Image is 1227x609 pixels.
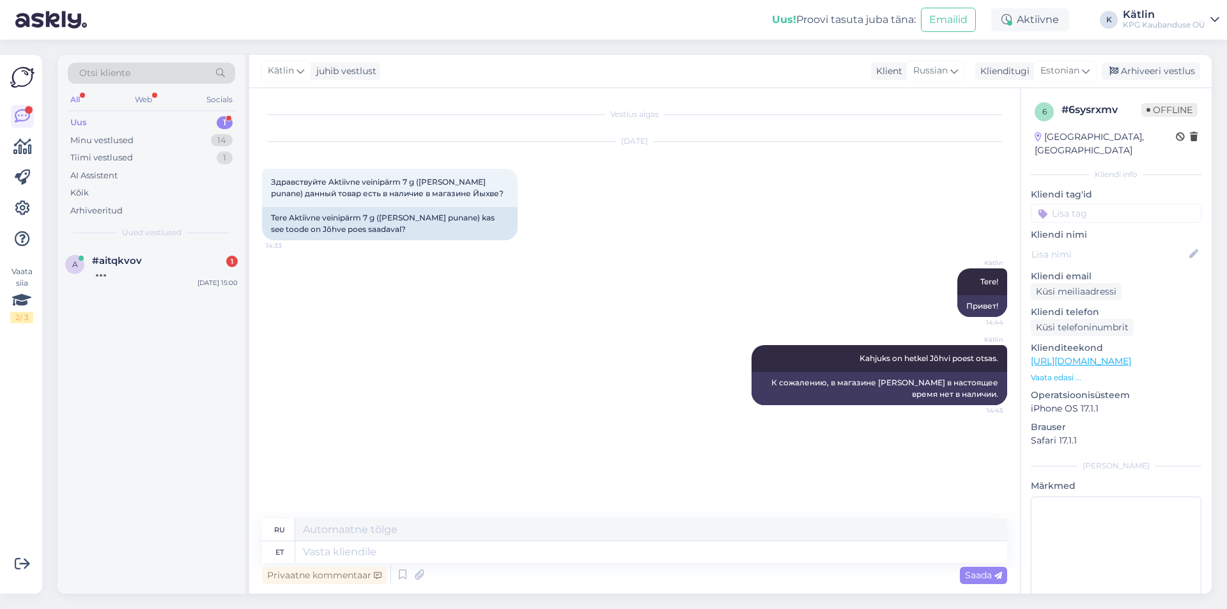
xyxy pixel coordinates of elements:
div: Vestlus algas [262,109,1007,120]
p: iPhone OS 17.1.1 [1031,402,1201,415]
div: juhib vestlust [311,65,376,78]
div: K [1100,11,1118,29]
div: Tiimi vestlused [70,151,133,164]
span: Offline [1141,103,1198,117]
div: [PERSON_NAME] [1031,460,1201,472]
div: [DATE] [262,135,1007,147]
input: Lisa nimi [1031,247,1187,261]
span: Kätlin [268,64,294,78]
p: Märkmed [1031,479,1201,493]
p: Operatsioonisüsteem [1031,389,1201,402]
a: KätlinKPG Kaubanduse OÜ [1123,10,1219,30]
div: [DATE] 15:00 [197,278,238,288]
div: Привет! [957,295,1007,317]
div: Vaata siia [10,266,33,323]
div: 1 [217,151,233,164]
span: #aitqkvov [92,255,142,266]
p: Kliendi tag'id [1031,188,1201,201]
div: 14 [211,134,233,147]
p: Safari 17.1.1 [1031,434,1201,447]
span: Kahjuks on hetkel Jõhvi poest otsas. [860,353,998,363]
div: [GEOGRAPHIC_DATA], [GEOGRAPHIC_DATA] [1035,130,1176,157]
span: Kätlin [955,258,1003,268]
div: Kätlin [1123,10,1205,20]
p: Kliendi telefon [1031,305,1201,319]
div: 1 [217,116,233,129]
p: Brauser [1031,420,1201,434]
div: 1 [226,256,238,267]
div: All [68,91,82,108]
p: Kliendi email [1031,270,1201,283]
div: Klient [871,65,902,78]
p: Kliendi nimi [1031,228,1201,242]
div: 2 / 3 [10,312,33,323]
span: Estonian [1040,64,1079,78]
div: Arhiveeri vestlus [1102,63,1200,80]
span: 14:33 [266,241,314,251]
span: 14:45 [955,406,1003,415]
button: Emailid [921,8,976,32]
span: Uued vestlused [122,227,181,238]
div: Tere Aktiivne veinipärm 7 g ([PERSON_NAME] punane) kas see toode on Jõhve poes saadaval? [262,207,518,240]
div: Kõik [70,187,89,199]
div: Privaatne kommentaar [262,567,387,584]
div: # 6sysrxmv [1061,102,1141,118]
span: Saada [965,569,1002,581]
div: KPG Kaubanduse OÜ [1123,20,1205,30]
input: Lisa tag [1031,204,1201,223]
div: Klienditugi [975,65,1030,78]
span: Russian [913,64,948,78]
img: Askly Logo [10,65,35,89]
div: Küsi meiliaadressi [1031,283,1122,300]
div: Kliendi info [1031,169,1201,180]
div: ru [274,519,285,541]
span: 6 [1042,107,1047,116]
div: Küsi telefoninumbrit [1031,319,1134,336]
div: Minu vestlused [70,134,134,147]
div: Arhiveeritud [70,204,123,217]
div: Aktiivne [991,8,1069,31]
div: AI Assistent [70,169,118,182]
div: Socials [204,91,235,108]
span: a [72,259,78,269]
span: Kätlin [955,335,1003,344]
div: Uus [70,116,87,129]
span: Otsi kliente [79,66,130,80]
a: [URL][DOMAIN_NAME] [1031,355,1131,367]
div: Web [132,91,155,108]
div: et [275,541,284,563]
span: Tere! [980,277,998,286]
div: Proovi tasuta juba täna: [772,12,916,27]
b: Uus! [772,13,796,26]
p: Vaata edasi ... [1031,372,1201,383]
div: К сожалению, в магазине [PERSON_NAME] в настоящее время нет в наличии. [752,372,1007,405]
p: Klienditeekond [1031,341,1201,355]
span: Здравствуйте Aktiivne veinipärm 7 g ([PERSON_NAME] punane) данный товар есть в наличие в магазине... [271,177,504,198]
span: 14:44 [955,318,1003,327]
